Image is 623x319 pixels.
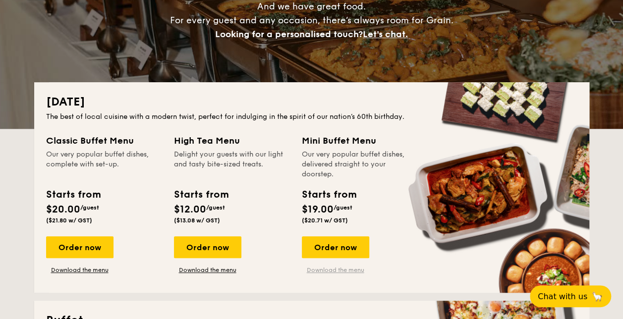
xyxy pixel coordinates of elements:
[174,150,290,179] div: Delight your guests with our light and tasty bite-sized treats.
[174,134,290,148] div: High Tea Menu
[334,204,352,211] span: /guest
[46,134,162,148] div: Classic Buffet Menu
[46,112,577,122] div: The best of local cuisine with a modern twist, perfect for indulging in the spirit of our nation’...
[363,29,408,40] span: Let's chat.
[302,150,418,179] div: Our very popular buffet dishes, delivered straight to your doorstep.
[46,217,92,224] span: ($21.80 w/ GST)
[302,204,334,215] span: $19.00
[80,204,99,211] span: /guest
[302,217,348,224] span: ($20.71 w/ GST)
[538,292,587,301] span: Chat with us
[46,187,100,202] div: Starts from
[215,29,363,40] span: Looking for a personalised touch?
[46,236,113,258] div: Order now
[170,1,453,40] span: And we have great food. For every guest and any occasion, there’s always room for Grain.
[174,236,241,258] div: Order now
[174,217,220,224] span: ($13.08 w/ GST)
[174,266,241,274] a: Download the menu
[174,187,228,202] div: Starts from
[46,94,577,110] h2: [DATE]
[46,266,113,274] a: Download the menu
[302,266,369,274] a: Download the menu
[46,150,162,179] div: Our very popular buffet dishes, complete with set-up.
[46,204,80,215] span: $20.00
[591,291,603,302] span: 🦙
[530,285,611,307] button: Chat with us🦙
[302,187,356,202] div: Starts from
[302,134,418,148] div: Mini Buffet Menu
[302,236,369,258] div: Order now
[206,204,225,211] span: /guest
[174,204,206,215] span: $12.00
